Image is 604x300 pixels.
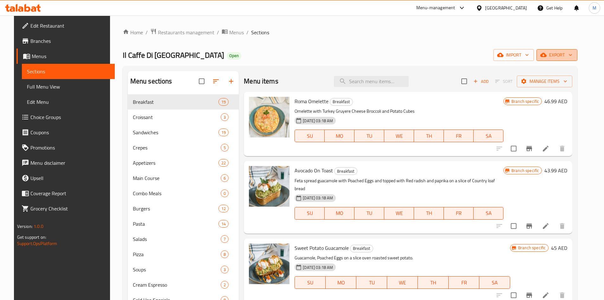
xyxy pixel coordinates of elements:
button: MO [326,276,356,289]
span: Edit Restaurant [30,22,110,30]
span: SA [482,278,508,287]
span: Full Menu View [27,83,110,90]
button: Branch-specific-item [522,141,537,156]
button: export [536,49,577,61]
button: TH [414,207,444,220]
div: Burgers12 [128,201,239,216]
div: items [218,220,229,228]
span: 5 [221,145,228,151]
div: Cream Espresso2 [128,277,239,292]
span: Add item [471,77,491,86]
span: TU [359,278,385,287]
li: / [246,29,249,36]
span: Main Course [133,174,221,182]
span: TU [357,209,382,218]
span: Select all sections [195,75,208,88]
div: Salads [133,235,221,243]
span: Cream Espresso [133,281,221,289]
span: Breakfast [334,168,357,175]
span: Pasta [133,220,218,228]
div: Pasta14 [128,216,239,231]
button: SA [479,276,510,289]
button: SU [295,276,326,289]
span: Select to update [507,219,520,233]
span: MO [327,209,352,218]
img: Avocado On Toast [249,166,289,207]
button: SU [295,207,325,220]
button: Add section [224,74,239,89]
div: Soups3 [128,262,239,277]
span: FR [451,278,477,287]
span: Breakfast [350,245,373,252]
div: Combo Meals0 [128,186,239,201]
span: TH [420,278,446,287]
a: Edit Menu [22,94,115,110]
div: items [221,190,229,197]
span: Burgers [133,205,218,212]
a: Coupons [16,125,115,140]
button: Branch-specific-item [522,218,537,234]
span: WE [387,131,412,141]
span: [DATE] 03:18 AM [300,264,335,270]
button: Manage items [517,76,572,87]
span: Menu disclaimer [30,159,110,167]
span: Pizza [133,250,221,258]
h6: 46.99 AED [544,97,567,106]
button: TU [356,276,387,289]
span: Coupons [30,129,110,136]
span: Branch specific [509,168,542,174]
span: Breakfast [133,98,218,106]
img: Sweet Potato Guacamole [249,243,289,284]
span: Version: [17,222,33,230]
span: 1.0.0 [34,222,43,230]
div: Breakfast [330,98,353,106]
span: Soups [133,266,221,273]
span: FR [446,131,471,141]
button: TH [418,276,449,289]
div: items [218,159,229,167]
a: Menus [222,28,244,37]
div: items [221,174,229,182]
div: Pizza8 [128,247,239,262]
nav: breadcrumb [123,28,578,37]
div: [GEOGRAPHIC_DATA] [485,4,527,11]
span: import [498,51,529,59]
a: Home [123,29,143,36]
p: Feta spread guacamole with Poached Eggs and topped with Red radish and paprika on a slice of Coun... [295,177,503,193]
span: 14 [219,221,228,227]
span: Sandwiches [133,129,218,136]
span: MO [327,131,352,141]
div: items [218,129,229,136]
h2: Menu sections [130,77,172,86]
div: items [218,98,229,106]
span: [DATE] 03:18 AM [300,195,335,201]
img: Roma Omelette [249,97,289,137]
span: TH [417,131,441,141]
span: TH [417,209,441,218]
span: Branches [30,37,110,45]
button: FR [449,276,479,289]
span: Edit Menu [27,98,110,106]
a: Choice Groups [16,110,115,125]
li: / [217,29,219,36]
span: Menus [32,52,110,60]
button: WE [384,207,414,220]
a: Edit Restaurant [16,18,115,33]
a: Full Menu View [22,79,115,94]
span: 19 [219,99,228,105]
a: Edit menu item [542,145,549,152]
span: Sort sections [208,74,224,89]
span: Grocery Checklist [30,205,110,212]
span: 3 [221,267,228,273]
a: Edit menu item [542,291,549,299]
button: FR [444,130,474,142]
span: Restaurants management [158,29,214,36]
button: MO [325,207,354,220]
span: SA [476,131,501,141]
div: Open [227,52,241,60]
